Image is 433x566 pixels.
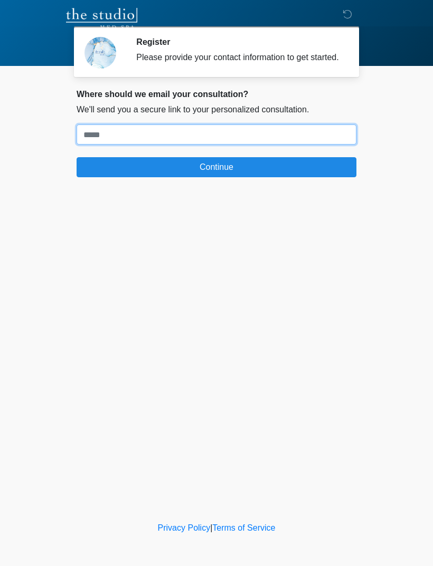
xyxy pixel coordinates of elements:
[77,103,356,116] p: We'll send you a secure link to your personalized consultation.
[84,37,116,69] img: Agent Avatar
[210,523,212,532] a: |
[77,157,356,177] button: Continue
[66,8,137,29] img: The Studio Med Spa Logo
[212,523,275,532] a: Terms of Service
[77,89,356,99] h2: Where should we email your consultation?
[158,523,211,532] a: Privacy Policy
[136,51,341,64] div: Please provide your contact information to get started.
[136,37,341,47] h2: Register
